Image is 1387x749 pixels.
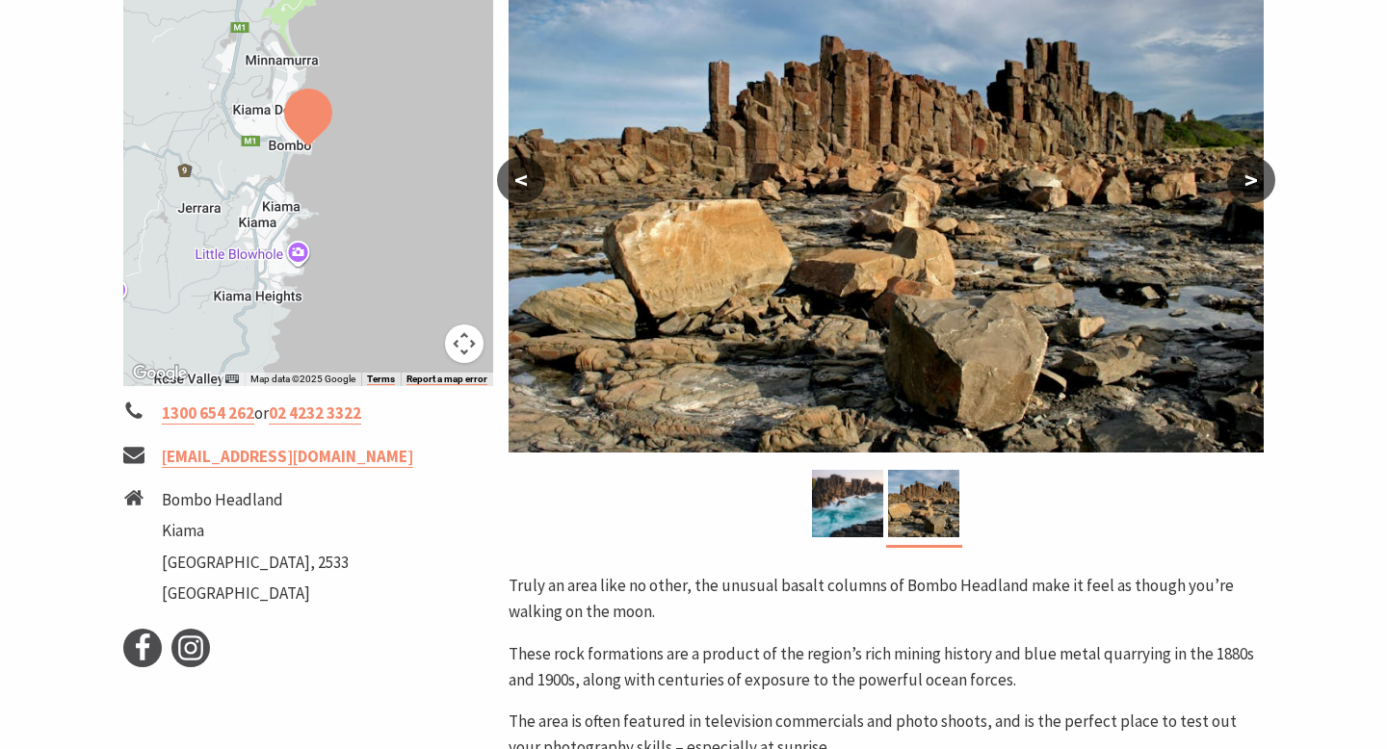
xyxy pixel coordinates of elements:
[162,518,349,544] li: Kiama
[128,361,192,386] img: Google
[445,324,484,363] button: Map camera controls
[509,573,1264,625] p: Truly an area like no other, the unusual basalt columns of Bombo Headland make it feel as though ...
[128,361,192,386] a: Open this area in Google Maps (opens a new window)
[162,446,413,468] a: [EMAIL_ADDRESS][DOMAIN_NAME]
[406,374,487,385] a: Report a map error
[497,157,545,203] button: <
[509,641,1264,693] p: These rock formations are a product of the region’s rich mining history and blue metal quarrying ...
[162,402,254,425] a: 1300 654 262
[162,550,349,576] li: [GEOGRAPHIC_DATA], 2533
[812,470,883,537] img: Bombo Quarry
[250,374,355,384] span: Map data ©2025 Google
[1227,157,1275,203] button: >
[162,581,349,607] li: [GEOGRAPHIC_DATA]
[162,487,349,513] li: Bombo Headland
[367,374,395,385] a: Terms (opens in new tab)
[888,470,959,537] img: Bombo Quarry
[123,400,493,426] li: or
[269,402,361,425] a: 02 4232 3322
[225,373,239,386] button: Keyboard shortcuts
